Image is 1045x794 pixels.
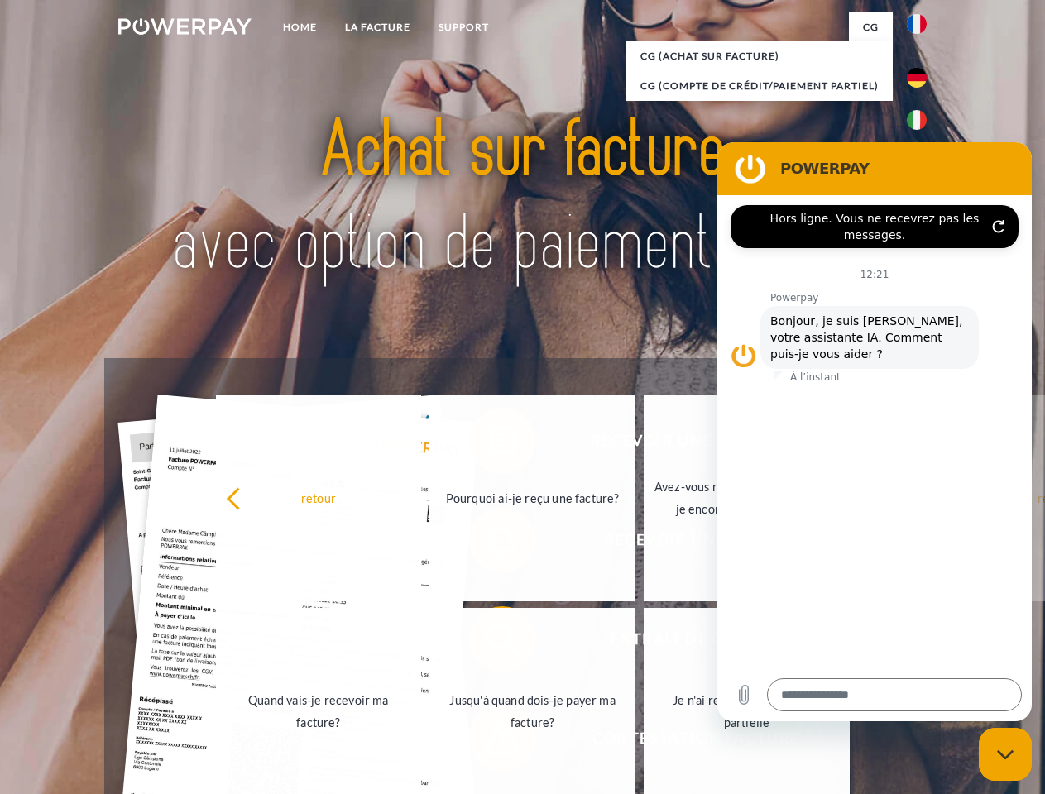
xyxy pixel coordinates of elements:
[849,12,893,42] a: CG
[118,18,252,35] img: logo-powerpay-white.svg
[158,79,887,317] img: title-powerpay_fr.svg
[907,68,927,88] img: de
[424,12,503,42] a: Support
[331,12,424,42] a: LA FACTURE
[654,689,840,734] div: Je n'ai reçu qu'une livraison partielle
[626,71,893,101] a: CG (Compte de crédit/paiement partiel)
[907,110,927,130] img: it
[979,728,1032,781] iframe: Bouton de lancement de la fenêtre de messagerie, conversation en cours
[644,395,850,601] a: Avez-vous reçu mes paiements, ai-je encore un solde ouvert?
[439,689,626,734] div: Jusqu'à quand dois-je payer ma facture?
[654,476,840,520] div: Avez-vous reçu mes paiements, ai-je encore un solde ouvert?
[626,41,893,71] a: CG (achat sur facture)
[717,142,1032,721] iframe: Fenêtre de messagerie
[907,14,927,34] img: fr
[226,689,412,734] div: Quand vais-je recevoir ma facture?
[269,12,331,42] a: Home
[226,486,412,509] div: retour
[439,486,626,509] div: Pourquoi ai-je reçu une facture?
